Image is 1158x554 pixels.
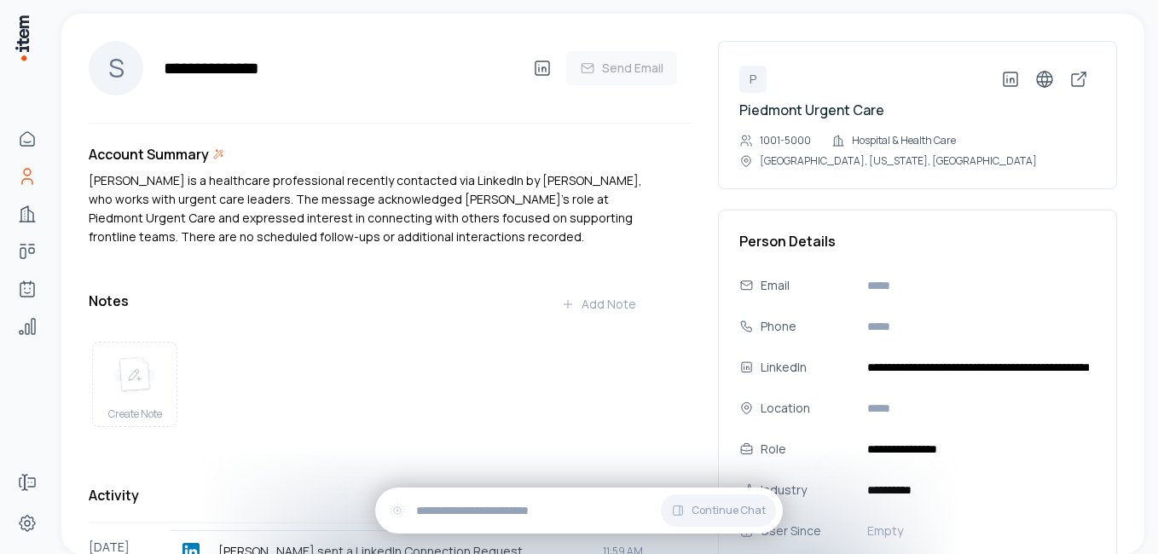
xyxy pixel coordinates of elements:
[547,287,650,321] button: Add Note
[108,407,162,421] span: Create Note
[761,317,854,336] div: Phone
[89,144,209,164] h3: Account Summary
[761,399,854,418] div: Location
[92,342,177,427] button: create noteCreate Note
[561,296,636,313] div: Add Note
[10,272,44,306] a: Agents
[14,14,31,62] img: Item Brain Logo
[538,482,650,516] button: Add Activity
[761,276,854,295] div: Email
[89,485,139,505] h3: Activity
[89,171,650,246] div: [PERSON_NAME] is a healthcare professional recently contacted via LinkedIn by [PERSON_NAME], who ...
[10,197,44,231] a: Companies
[760,154,1037,168] p: [GEOGRAPHIC_DATA], [US_STATE], [GEOGRAPHIC_DATA]
[761,358,854,377] div: LinkedIn
[114,356,155,394] img: create note
[860,517,1096,545] button: Empty
[867,522,903,540] span: Empty
[739,101,884,119] a: Piedmont Urgent Care
[89,41,143,95] div: S
[760,134,811,147] p: 1001-5000
[375,488,783,534] div: Continue Chat
[10,506,44,540] a: Settings
[10,159,44,193] a: People
[10,309,44,343] a: Analytics
[692,504,766,517] span: Continue Chat
[852,134,956,147] p: Hospital & Health Care
[10,465,44,499] a: Forms
[10,122,44,156] a: Home
[10,234,44,268] a: Deals
[761,522,854,540] div: User Since
[89,291,129,311] h3: Notes
[739,66,767,93] div: P
[761,440,854,459] div: Role
[661,494,776,527] button: Continue Chat
[739,231,1096,251] h3: Person Details
[761,481,854,499] div: Industry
